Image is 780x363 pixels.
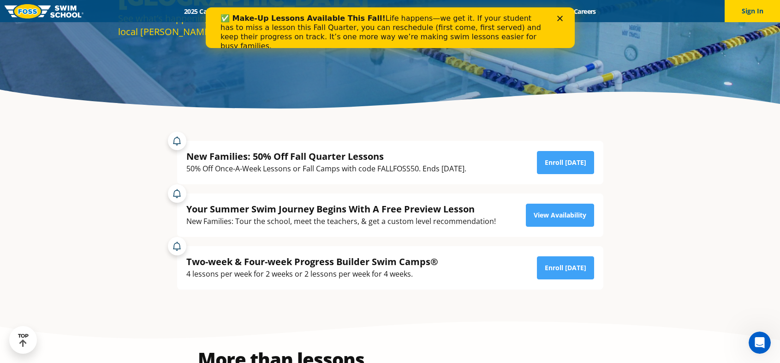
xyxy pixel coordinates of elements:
div: Your Summer Swim Journey Begins With A Free Preview Lesson [186,203,496,215]
a: 2025 Calendar [176,7,234,16]
a: Enroll [DATE] [537,256,594,279]
div: TOP [18,333,29,347]
a: Schools [234,7,273,16]
a: Swim Like [PERSON_NAME] [439,7,537,16]
div: 4 lessons per week for 2 weeks or 2 lessons per week for 4 weeks. [186,268,438,280]
div: New Families: 50% Off Fall Quarter Lessons [186,150,466,163]
a: View Availability [526,204,594,227]
div: See what’s happening and find reasons to hit the water at your local [PERSON_NAME][GEOGRAPHIC_DATA]. [118,12,386,38]
a: About [PERSON_NAME] [353,7,439,16]
div: New Families: Tour the school, meet the teachers, & get a custom level recommendation! [186,215,496,228]
iframe: Intercom live chat banner [206,7,575,48]
iframe: Intercom live chat [749,332,771,354]
img: FOSS Swim School Logo [5,4,83,18]
div: Two-week & Four-week Progress Builder Swim Camps® [186,255,438,268]
a: Swim Path® Program [273,7,353,16]
a: Careers [566,7,604,16]
div: 50% Off Once-A-Week Lessons or Fall Camps with code FALLFOSS50. Ends [DATE]. [186,163,466,175]
div: Life happens—we get it. If your student has to miss a lesson this Fall Quarter, you can reschedul... [15,6,339,43]
b: ✅ Make-Up Lessons Available This Fall! [15,6,180,15]
a: Blog [536,7,566,16]
div: Close [351,8,361,14]
a: Enroll [DATE] [537,151,594,174]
